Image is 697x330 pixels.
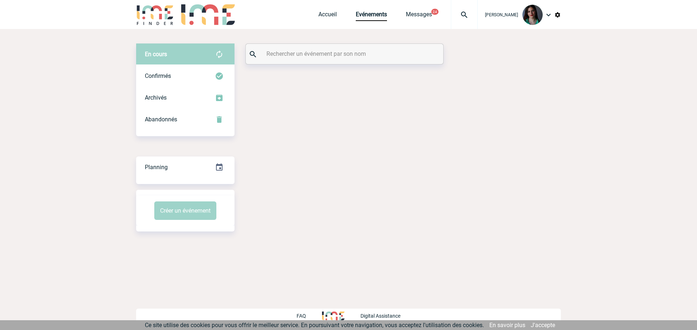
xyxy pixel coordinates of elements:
button: Créer un événement [154,201,216,220]
a: J'accepte [531,322,555,329]
a: En savoir plus [489,322,525,329]
span: Archivés [145,94,167,101]
div: Retrouvez ici tous vos événements annulés [136,109,235,130]
p: Digital Assistance [360,313,400,319]
p: FAQ [297,313,306,319]
input: Rechercher un événement par son nom [265,49,426,59]
a: Accueil [318,11,337,21]
a: Messages [406,11,432,21]
img: IME-Finder [136,4,174,25]
span: Ce site utilise des cookies pour vous offrir le meilleur service. En poursuivant votre navigation... [145,322,484,329]
img: http://www.idealmeetingsevents.fr/ [322,312,345,320]
div: Retrouvez ici tous vos évènements avant confirmation [136,43,235,65]
span: Abandonnés [145,116,177,123]
span: Planning [145,164,168,171]
a: Evénements [356,11,387,21]
span: En cours [145,51,167,58]
img: 131235-0.jpeg [522,5,543,25]
span: [PERSON_NAME] [485,12,518,17]
button: 24 [431,9,439,15]
a: FAQ [297,312,322,319]
a: Planning [136,156,235,177]
div: Retrouvez ici tous vos événements organisés par date et état d'avancement [136,156,235,178]
div: Retrouvez ici tous les événements que vous avez décidé d'archiver [136,87,235,109]
span: Confirmés [145,72,171,79]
